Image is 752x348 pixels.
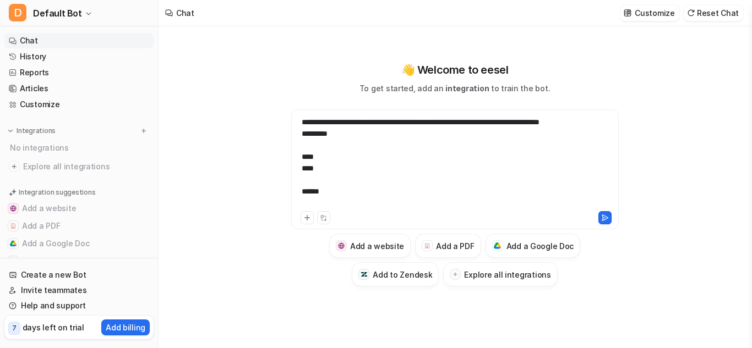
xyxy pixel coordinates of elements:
[9,4,26,21] span: D
[106,322,145,333] p: Add billing
[443,262,557,286] button: Explore all integrations
[4,65,154,80] a: Reports
[350,240,404,252] h3: Add a website
[373,269,432,280] h3: Add to Zendesk
[17,126,56,135] p: Integrations
[4,81,154,96] a: Articles
[4,125,59,136] button: Integrations
[329,234,411,258] button: Add a websiteAdd a website
[436,240,474,252] h3: Add a PDF
[4,33,154,48] a: Chat
[4,217,154,235] button: Add a PDFAdd a PDF
[635,7,674,19] p: Customize
[4,283,154,298] a: Invite teammates
[684,5,743,21] button: Reset Chat
[23,322,84,333] p: days left on trial
[4,97,154,112] a: Customize
[176,7,194,19] div: Chat
[4,267,154,283] a: Create a new Bot
[338,242,345,250] img: Add a website
[19,187,95,197] p: Integration suggestions
[415,234,481,258] button: Add a PDFAdd a PDF
[101,319,150,335] button: Add billing
[12,323,17,333] p: 7
[33,5,82,21] span: Default Bot
[10,240,17,247] img: Add a Google Doc
[23,158,149,175] span: Explore all integrations
[7,139,154,157] div: No integrations
[361,271,368,278] img: Add to Zendesk
[352,262,439,286] button: Add to ZendeskAdd to Zendesk
[10,205,17,212] img: Add a website
[4,298,154,313] a: Help and support
[506,240,574,252] h3: Add a Google Doc
[359,82,550,94] p: To get started, add an to train the bot.
[494,242,501,249] img: Add a Google Doc
[401,62,509,78] p: 👋 Welcome to eesel
[4,200,154,217] button: Add a websiteAdd a website
[464,269,551,280] h3: Explore all integrations
[140,127,148,135] img: menu_add.svg
[4,49,154,64] a: History
[4,159,154,174] a: Explore all integrations
[10,223,17,229] img: Add a PDF
[424,242,431,249] img: Add a PDF
[7,127,14,135] img: expand menu
[4,252,154,270] button: Add to ZendeskAdd to Zendesk
[445,84,489,93] span: integration
[486,234,581,258] button: Add a Google DocAdd a Google Doc
[624,9,631,17] img: customize
[9,161,20,172] img: explore all integrations
[4,235,154,252] button: Add a Google DocAdd a Google Doc
[687,9,695,17] img: reset
[620,5,679,21] button: Customize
